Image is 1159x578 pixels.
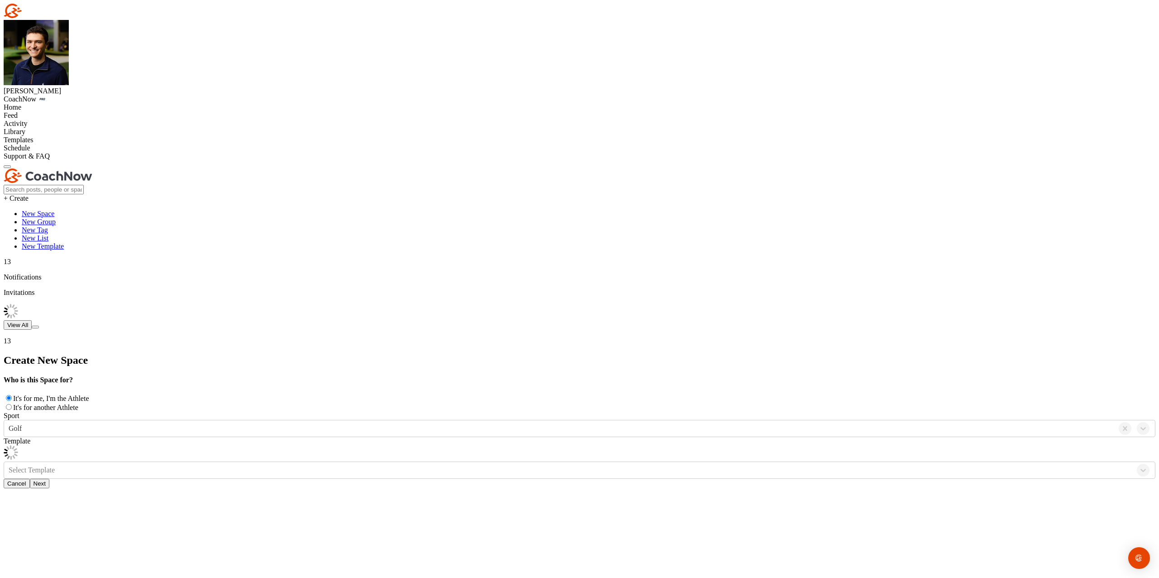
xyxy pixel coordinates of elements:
div: Golf [9,424,22,433]
label: Sport [4,412,19,419]
span: View All [7,322,28,328]
div: Templates [4,136,1155,144]
div: [PERSON_NAME] [4,87,1155,95]
img: CoachNow Pro [38,97,47,101]
p: 13 [4,258,1155,266]
label: It's for another Athlete [13,404,78,411]
a: New Template [22,242,64,250]
button: View All [4,320,32,330]
div: + Create [4,194,1155,202]
a: New Space [22,210,54,217]
div: Home [4,103,1155,111]
a: New Group [22,218,56,226]
p: Invitations [4,289,1155,297]
h2: Create New Space [4,354,1155,366]
button: Cancel [4,479,30,488]
div: Feed [4,111,1155,120]
div: CoachNow [4,95,1155,103]
input: Search posts, people or spaces... [4,185,84,194]
img: CoachNow [4,4,92,18]
a: New Tag [22,226,48,234]
div: Activity [4,120,1155,128]
label: Template [4,437,34,445]
h4: Who is this Space for? [4,376,1155,384]
img: G6gVgL6ErOh57ABN0eRmCEwV0I4iEi4d8EwaPGI0tHgoAbU4EAHFLEQAh+QQFCgALACwIAA4AGAASAAAEbHDJSesaOCdk+8xg... [4,304,18,318]
div: Support & FAQ [4,152,1155,160]
span: Cancel [7,480,26,487]
span: Next [34,480,46,487]
label: It's for me, I'm the Athlete [13,395,89,402]
img: G6gVgL6ErOh57ABN0eRmCEwV0I4iEi4d8EwaPGI0tHgoAbU4EAHFLEQAh+QQFCgALACwIAA4AGAASAAAEbHDJSesaOCdk+8xg... [4,445,18,460]
p: Notifications [4,273,1155,281]
button: Next [30,479,49,488]
img: CoachNow [4,169,92,183]
img: square_49fb5734a34dfb4f485ad8bdc13d6667.jpg [4,20,69,85]
div: Library [4,128,1155,136]
div: Select Template [9,466,55,474]
p: 13 [4,337,1155,345]
div: Schedule [4,144,1155,152]
a: New List [22,234,48,242]
div: Open Intercom Messenger [1128,547,1150,569]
